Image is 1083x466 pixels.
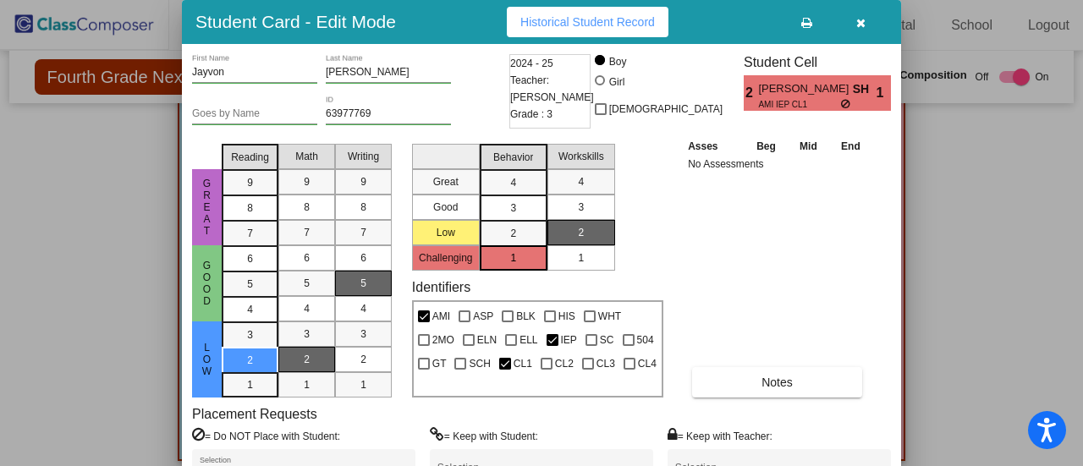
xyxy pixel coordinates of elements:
span: 1 [510,250,516,266]
span: 9 [360,174,366,189]
span: 1 [247,377,253,392]
input: goes by name [192,108,317,120]
div: Girl [608,74,625,90]
span: 3 [578,200,584,215]
label: Identifiers [412,279,470,295]
span: 3 [360,326,366,342]
span: SCH [469,354,490,374]
span: 4 [304,301,310,316]
span: 2 [247,353,253,368]
button: Notes [692,367,862,397]
span: 2 [304,352,310,367]
span: 3 [247,327,253,343]
span: 7 [247,226,253,241]
span: CL4 [638,354,657,374]
span: IEP [561,330,577,350]
span: Good [200,260,215,307]
span: CL1 [514,354,532,374]
span: 3 [510,200,516,216]
span: 2MO [432,330,454,350]
span: ASP [473,306,493,326]
th: Mid [788,137,828,156]
span: 3 [304,326,310,342]
span: 1 [360,377,366,392]
span: 7 [304,225,310,240]
span: 2 [360,352,366,367]
span: SC [600,330,614,350]
span: 2024 - 25 [510,55,553,72]
span: [DEMOGRAPHIC_DATA] [609,99,723,119]
input: Enter ID [326,108,451,120]
span: Great [200,178,215,237]
span: 5 [360,276,366,291]
span: Notes [761,376,793,389]
span: ELL [520,330,537,350]
span: 1 [877,83,891,103]
span: 1 [578,250,584,266]
label: Placement Requests [192,406,317,422]
span: [PERSON_NAME] [758,80,852,98]
label: = Keep with Teacher: [668,427,772,444]
th: Beg [745,137,789,156]
button: Historical Student Record [507,7,668,37]
span: Behavior [493,150,533,165]
h3: Student Card - Edit Mode [195,11,396,32]
span: Historical Student Record [520,15,655,29]
h3: Student Cell [744,54,891,70]
span: AMI IEP CL1 [758,98,840,111]
span: 2 [578,225,584,240]
span: 9 [247,175,253,190]
span: Workskills [558,149,604,164]
span: Teacher: [PERSON_NAME] [510,72,594,106]
span: WHT [598,306,621,326]
span: 5 [247,277,253,292]
div: Boy [608,54,627,69]
span: AMI [432,306,450,326]
span: 4 [360,301,366,316]
span: 4 [578,174,584,189]
span: Math [295,149,318,164]
span: SH [853,80,877,98]
span: 6 [247,251,253,266]
span: Writing [348,149,379,164]
span: CL3 [596,354,615,374]
th: End [829,137,873,156]
span: Reading [231,150,269,165]
span: 9 [304,174,310,189]
span: HIS [558,306,575,326]
span: 8 [304,200,310,215]
span: 2 [510,226,516,241]
span: Low [200,342,215,377]
span: GT [432,354,447,374]
label: = Do NOT Place with Student: [192,427,340,444]
span: 4 [247,302,253,317]
span: 8 [247,200,253,216]
label: = Keep with Student: [430,427,538,444]
span: 7 [360,225,366,240]
span: 4 [510,175,516,190]
span: 504 [637,330,654,350]
span: 5 [304,276,310,291]
span: 8 [360,200,366,215]
span: CL2 [555,354,574,374]
th: Asses [684,137,745,156]
td: No Assessments [684,156,872,173]
span: 6 [304,250,310,266]
span: ELN [477,330,497,350]
span: 6 [360,250,366,266]
span: Grade : 3 [510,106,552,123]
span: 1 [304,377,310,392]
span: 2 [744,83,758,103]
span: BLK [516,306,536,326]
